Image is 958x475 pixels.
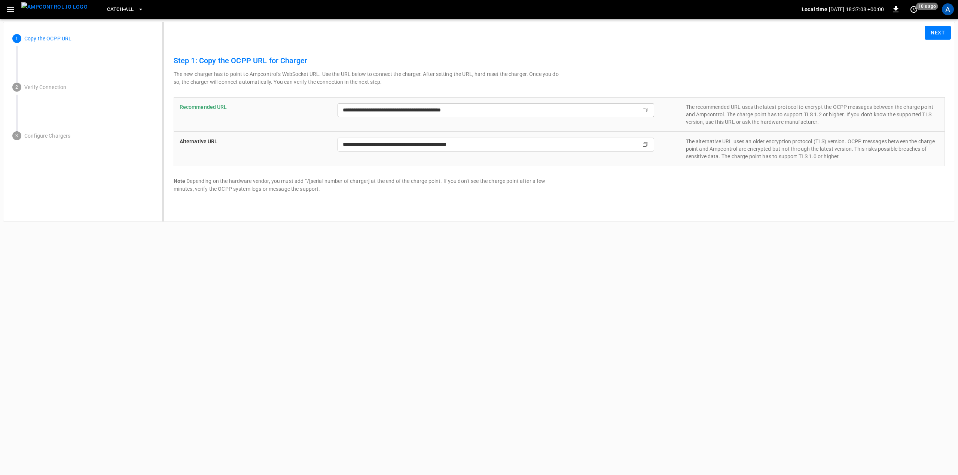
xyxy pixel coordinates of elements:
[908,3,920,15] button: set refresh interval
[107,5,134,14] span: Catch-all
[15,133,18,138] text: 3
[24,132,153,140] p: Configure Chargers
[174,55,945,67] h6: Step 1: Copy the OCPP URL for Charger
[15,85,18,90] text: 2
[174,70,559,86] p: The new charger has to point to Ampcontrol’s WebSocket URL. Use the URL below to connect the char...
[829,6,884,13] p: [DATE] 18:37:08 +00:00
[174,178,186,184] b: Note
[180,138,306,145] p: Alternative URL
[686,138,939,160] p: The alternative URL uses an older encryption protocol (TLS) version. OCPP messages between the ch...
[21,2,88,12] img: ampcontrol.io logo
[24,35,153,43] p: Copy the OCPP URL
[942,3,954,15] div: profile-icon
[642,106,649,114] div: copy
[642,140,649,148] div: copy
[180,103,306,111] p: Recommended URL
[24,83,153,91] p: Verify Connection
[802,6,827,13] p: Local time
[104,2,146,17] button: Catch-all
[916,3,938,10] span: 10 s ago
[174,177,559,193] p: Depending on the hardware vendor, you must add “/[serial number of charger] at the end of the cha...
[686,103,939,126] p: The recommended URL uses the latest protocol to encrypt the OCPP messages between the charge poin...
[925,26,951,40] button: Next
[15,36,18,41] text: 1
